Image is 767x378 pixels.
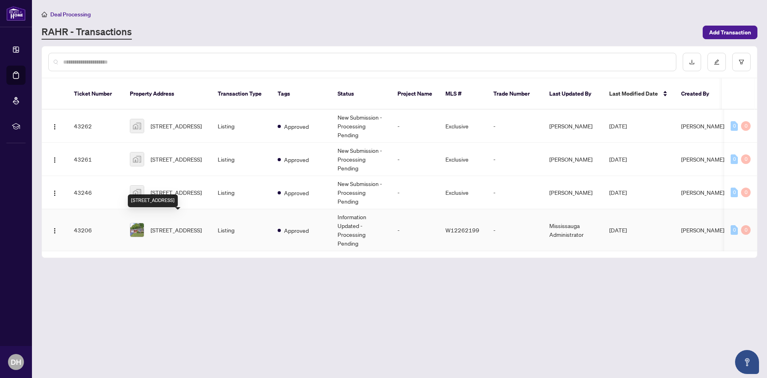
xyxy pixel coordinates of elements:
td: - [487,209,543,251]
span: [DATE] [609,122,627,130]
td: - [391,176,439,209]
div: 0 [731,154,738,164]
span: [PERSON_NAME] [681,156,724,163]
div: [STREET_ADDRESS] [128,194,178,207]
td: New Submission - Processing Pending [331,143,391,176]
td: Listing [211,209,271,251]
button: edit [707,53,726,71]
button: filter [732,53,751,71]
td: Information Updated - Processing Pending [331,209,391,251]
span: Approved [284,188,309,197]
td: 43206 [68,209,123,251]
span: DH [11,356,21,368]
td: New Submission - Processing Pending [331,110,391,143]
td: [PERSON_NAME] [543,110,603,143]
th: Last Updated By [543,78,603,110]
img: thumbnail-img [130,152,144,166]
span: Approved [284,155,309,164]
span: [STREET_ADDRESS] [151,226,202,234]
span: Approved [284,122,309,131]
span: Exclusive [445,189,469,196]
th: MLS # [439,78,487,110]
th: Project Name [391,78,439,110]
td: 43261 [68,143,123,176]
button: Logo [48,153,61,166]
span: Exclusive [445,122,469,130]
td: - [391,209,439,251]
span: [PERSON_NAME] [681,226,724,234]
a: RAHR - Transactions [42,25,132,40]
span: download [689,59,695,65]
th: Tags [271,78,331,110]
img: thumbnail-img [130,119,144,133]
td: Listing [211,143,271,176]
button: Logo [48,120,61,132]
th: Property Address [123,78,211,110]
span: [STREET_ADDRESS] [151,155,202,164]
th: Trade Number [487,78,543,110]
div: 0 [731,188,738,197]
th: Created By [675,78,723,110]
th: Ticket Number [68,78,123,110]
td: - [391,143,439,176]
img: Logo [52,124,58,130]
span: [PERSON_NAME] [681,122,724,130]
div: 0 [741,225,751,235]
button: download [683,53,701,71]
td: New Submission - Processing Pending [331,176,391,209]
td: Mississauga Administrator [543,209,603,251]
span: W12262199 [445,226,479,234]
span: [STREET_ADDRESS] [151,188,202,197]
div: 0 [741,121,751,131]
td: - [487,110,543,143]
div: 0 [731,121,738,131]
td: - [487,176,543,209]
td: [PERSON_NAME] [543,176,603,209]
td: Listing [211,110,271,143]
div: 0 [741,154,751,164]
th: Status [331,78,391,110]
img: thumbnail-img [130,186,144,199]
span: [PERSON_NAME] [681,189,724,196]
span: [STREET_ADDRESS] [151,122,202,130]
img: logo [6,6,26,21]
button: Add Transaction [703,26,757,39]
td: - [487,143,543,176]
span: home [42,12,47,17]
td: 43246 [68,176,123,209]
button: Logo [48,224,61,236]
img: Logo [52,190,58,196]
span: Exclusive [445,156,469,163]
th: Transaction Type [211,78,271,110]
span: edit [714,59,719,65]
div: 0 [731,225,738,235]
span: Deal Processing [50,11,91,18]
td: 43262 [68,110,123,143]
span: Last Modified Date [609,89,658,98]
td: Listing [211,176,271,209]
span: [DATE] [609,156,627,163]
span: Add Transaction [709,26,751,39]
button: Open asap [735,350,759,374]
th: Last Modified Date [603,78,675,110]
td: - [391,110,439,143]
span: filter [739,59,744,65]
img: Logo [52,157,58,163]
div: 0 [741,188,751,197]
button: Logo [48,186,61,199]
td: [PERSON_NAME] [543,143,603,176]
img: thumbnail-img [130,223,144,237]
img: Logo [52,228,58,234]
span: [DATE] [609,226,627,234]
span: [DATE] [609,189,627,196]
span: Approved [284,226,309,235]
